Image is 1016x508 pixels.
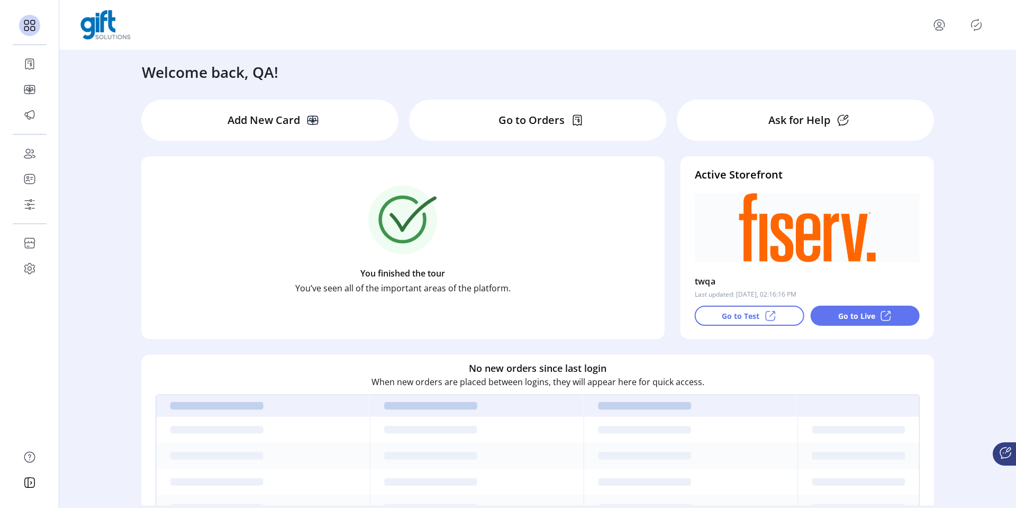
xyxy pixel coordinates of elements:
[968,16,985,33] button: Publisher Panel
[931,16,948,33] button: menu
[295,282,511,295] p: You’ve seen all of the important areas of the platform.
[228,112,300,128] p: Add New Card
[768,112,830,128] p: Ask for Help
[695,290,796,299] p: Last updated: [DATE], 02:16:16 PM
[695,273,716,290] p: twqa
[360,267,445,280] p: You finished the tour
[371,376,704,388] p: When new orders are placed between logins, they will appear here for quick access.
[469,361,606,376] h6: No new orders since last login
[498,112,565,128] p: Go to Orders
[695,167,920,183] h4: Active Storefront
[142,61,278,83] h3: Welcome back, QA!
[722,310,759,322] p: Go to Test
[838,310,875,322] p: Go to Live
[80,10,131,40] img: logo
